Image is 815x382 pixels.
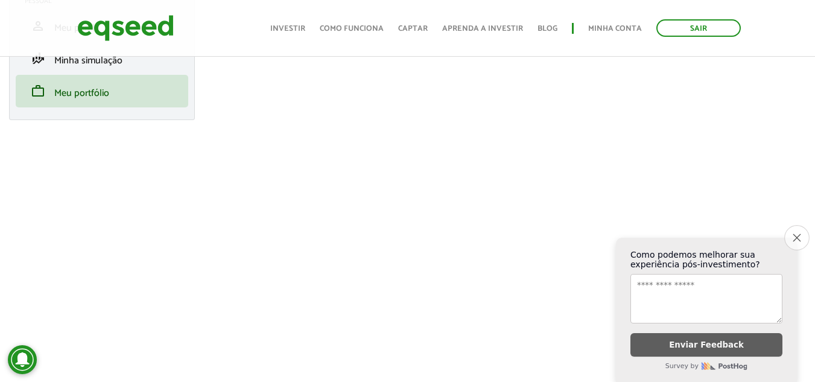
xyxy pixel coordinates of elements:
[77,12,174,44] img: EqSeed
[398,25,428,33] a: Captar
[656,19,741,37] a: Sair
[25,84,179,98] a: workMeu portfólio
[320,25,384,33] a: Como funciona
[442,25,523,33] a: Aprenda a investir
[588,25,642,33] a: Minha conta
[31,84,45,98] span: work
[16,42,188,75] li: Minha simulação
[31,51,45,66] span: finance_mode
[16,75,188,107] li: Meu portfólio
[25,51,179,66] a: finance_modeMinha simulação
[54,53,122,69] span: Minha simulação
[270,25,305,33] a: Investir
[54,85,109,101] span: Meu portfólio
[538,25,557,33] a: Blog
